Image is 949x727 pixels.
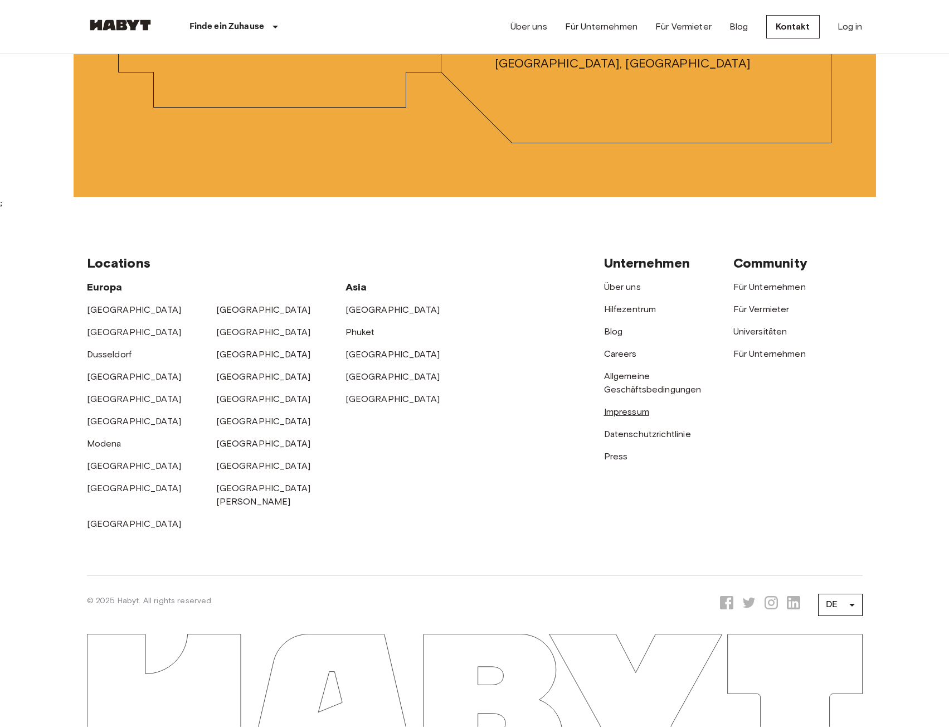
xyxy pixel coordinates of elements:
a: [GEOGRAPHIC_DATA] [87,518,182,529]
p: Finde ein Zuhause [189,20,265,33]
a: Für Vermieter [733,304,790,314]
a: Modena [87,438,121,449]
a: Allgemeine Geschäftsbedingungen [604,371,702,395]
a: Phuket [345,327,375,337]
a: [GEOGRAPHIC_DATA] [87,461,182,471]
span: Community [733,255,807,271]
span: Europa [87,281,123,293]
a: Log in [838,20,863,33]
a: Blog [604,326,623,337]
a: [GEOGRAPHIC_DATA] [216,327,311,337]
div: DE [818,589,863,621]
a: [GEOGRAPHIC_DATA] [87,394,182,404]
a: [GEOGRAPHIC_DATA] [216,371,311,382]
img: Habyt [87,20,154,31]
a: Über uns [510,20,547,33]
a: [GEOGRAPHIC_DATA] [216,416,311,426]
a: Hilfezentrum [604,304,656,314]
a: Press [604,451,628,462]
span: Locations [87,255,150,271]
a: [GEOGRAPHIC_DATA] [87,483,182,493]
a: Dusseldorf [87,349,132,360]
a: Careers [604,348,637,359]
a: [GEOGRAPHIC_DATA] [216,438,311,449]
a: Impressum [604,406,649,417]
a: Universitäten [733,326,787,337]
a: [GEOGRAPHIC_DATA] [345,371,440,382]
a: Für Unternehmen [565,20,637,33]
a: Kontakt [766,15,820,38]
a: Über uns [604,282,641,292]
a: [GEOGRAPHIC_DATA] [87,304,182,315]
span: Asia [345,281,367,293]
a: [GEOGRAPHIC_DATA][PERSON_NAME] [216,483,311,507]
a: [GEOGRAPHIC_DATA] [345,394,440,404]
span: © 2025 Habyt. All rights reserved. [87,596,213,605]
a: Für Unternehmen [733,348,806,359]
a: [GEOGRAPHIC_DATA] [345,349,440,360]
a: [GEOGRAPHIC_DATA] [216,349,311,360]
a: [GEOGRAPHIC_DATA] [87,416,182,426]
a: [GEOGRAPHIC_DATA] [216,304,311,315]
a: [GEOGRAPHIC_DATA] [87,327,182,337]
a: [GEOGRAPHIC_DATA] [216,461,311,471]
a: [GEOGRAPHIC_DATA] [345,304,440,315]
a: [GEOGRAPHIC_DATA] [87,371,182,382]
a: [GEOGRAPHIC_DATA] [216,394,311,404]
a: Datenschutzrichtlinie [604,429,691,439]
a: Für Vermieter [655,20,712,33]
span: Unternehmen [604,255,690,271]
a: Für Unternehmen [733,282,806,292]
a: Blog [729,20,748,33]
span: Sr. Operations Manager [GEOGRAPHIC_DATA], [GEOGRAPHIC_DATA] [495,38,751,72]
